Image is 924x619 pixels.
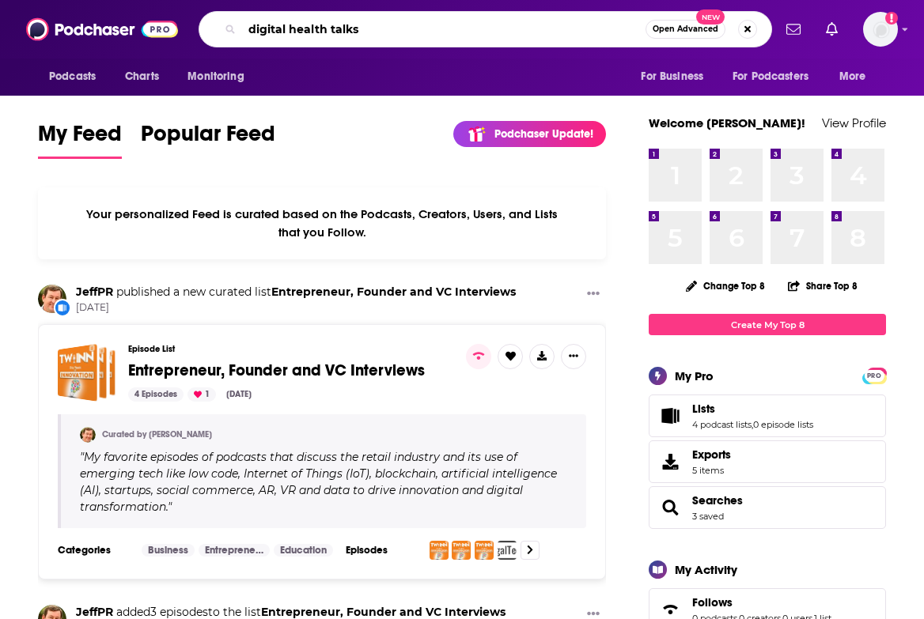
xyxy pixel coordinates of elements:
span: My favorite episodes of podcasts that discuss the retail industry and its use of emerging tech li... [80,450,557,514]
span: Popular Feed [141,120,275,157]
a: Charts [115,62,169,92]
div: My Activity [675,562,737,577]
span: Exports [692,447,731,462]
span: Entrepreneur, Founder and VC Interviews [128,360,425,380]
button: open menu [176,62,264,92]
span: Monitoring [187,66,244,88]
a: Lists [654,405,686,427]
button: Show profile menu [863,12,898,47]
a: 3 saved [692,511,724,522]
div: Your personalized Feed is curated based on the Podcasts, Creators, Users, and Lists that you Follow. [38,187,606,259]
h3: Episodes [346,544,417,557]
span: Exports [654,451,686,473]
span: More [839,66,866,88]
a: Searches [692,493,743,508]
a: JeffPR [76,605,113,619]
img: A Conversation with Jonathan Abrams, Entrepreneur, Investor, Mentor and VC [430,541,449,560]
a: Searches [654,496,686,519]
a: Show notifications dropdown [780,16,807,43]
div: Search podcasts, credits, & more... [199,11,772,47]
img: User Profile [863,12,898,47]
a: Curated by [PERSON_NAME] [102,429,212,440]
span: PRO [865,370,884,382]
button: Share Top 8 [787,270,858,301]
img: Guy Yehiav: How to Grow a Startup [452,541,471,560]
span: 5 items [692,465,731,476]
span: , [752,419,753,430]
span: Lists [692,402,715,416]
a: Show notifications dropdown [820,16,844,43]
span: New [696,9,725,25]
a: 0 episode lists [753,419,813,430]
a: My Feed [38,120,122,159]
button: Change Top 8 [676,276,774,296]
img: The 5 Forces of Innovation in Retail [475,541,494,560]
span: Searches [649,486,886,529]
button: open menu [828,62,886,92]
span: Charts [125,66,159,88]
button: open menu [630,62,723,92]
span: added 3 episodes [116,605,208,619]
div: 1 [187,387,216,402]
span: Logged in as cmand-c [863,12,898,47]
span: My Feed [38,120,122,157]
a: Entrepreneur, Founder and VC Interviews [261,605,506,619]
a: Lists [692,402,813,416]
a: JeffPR [76,285,113,299]
img: Podchaser - Follow, Share and Rate Podcasts [26,14,178,44]
span: [DATE] [76,301,516,315]
a: Entrepreneur [199,544,270,557]
button: Show More Button [581,285,606,304]
button: open menu [722,62,831,92]
div: My Pro [675,368,714,383]
a: Entrepreneur, Founder and VC Interviews [271,285,516,299]
span: Lists [649,394,886,437]
h3: published a new curated list [76,285,516,300]
img: Michael Tam of Craft Ventures Discusses LegalTech Fundraising - LegalTechLIVE - Episode 112 [498,541,517,560]
span: Follows [692,595,733,610]
span: For Podcasters [733,66,808,88]
a: PRO [865,369,884,381]
a: Entrepreneur, Founder and VC Interviews [128,362,425,379]
img: JeffPR [38,285,66,313]
button: Show More Button [529,344,555,369]
div: 4 Episodes [128,387,184,402]
a: Education [274,544,333,557]
a: Create My Top 8 [649,314,886,335]
span: For Business [641,66,703,88]
button: open menu [38,62,116,92]
a: Entrepreneur, Founder and VC Interviews [58,344,116,402]
a: Popular Feed [141,120,275,159]
div: New List [54,299,71,316]
span: Open Advanced [653,25,718,33]
input: Search podcasts, credits, & more... [242,17,646,42]
div: [DATE] [220,387,258,402]
a: Business [142,544,195,557]
span: Podcasts [49,66,96,88]
a: Exports [649,440,886,483]
p: Podchaser Update! [494,127,593,141]
h3: Categories [58,544,129,557]
svg: Add a profile image [885,12,898,25]
h3: Episode List [128,344,453,354]
button: Show More Button [561,344,586,369]
a: Follows [692,595,831,610]
span: " " [80,450,557,514]
a: Welcome [PERSON_NAME]! [649,115,805,130]
button: Open AdvancedNew [646,20,725,39]
a: 4 podcast lists [692,419,752,430]
a: View Profile [822,115,886,130]
img: JeffPR [80,427,96,443]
